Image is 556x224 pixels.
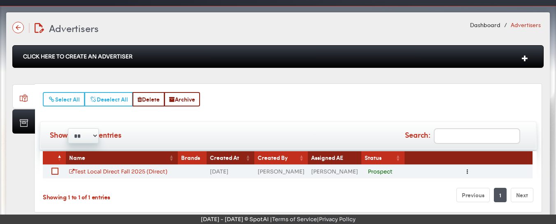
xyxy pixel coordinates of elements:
[164,92,200,106] button: Archive
[178,151,207,165] th: Brands
[254,151,308,165] th: Created By: activate to sort column ascending
[43,187,244,203] div: Showing 1 to 1 of 1 entries
[207,165,254,179] td: [DATE]
[361,151,405,165] th: Status: activate to sort column ascending
[66,151,178,165] th: Name: activate to sort column ascending
[319,216,356,223] a: Privacy Policy
[12,45,544,68] div: Click Here To Create An Advertiser
[470,21,500,29] a: Dashboard
[43,92,85,106] button: Select All
[405,151,533,165] th: &nbsp;
[84,92,133,106] button: Deselect All
[308,165,361,179] td: [PERSON_NAME]
[68,128,99,143] select: Showentries
[50,128,121,143] label: Show entries
[434,128,520,144] input: Search:
[69,168,167,175] a: Test Local Direct Fall 2025 (Direct)
[502,21,540,29] li: Advertisers
[365,166,401,178] div: Prospect
[35,23,44,33] img: edit-document.svg
[133,92,165,106] button: Delete
[494,188,507,202] a: 1
[308,151,361,165] th: Assigned AE
[49,21,99,35] span: Advertisers
[272,216,317,223] a: Terms of Service
[12,22,24,33] img: name-arrow-back-state-default-icon-true-icon-only-true-type.svg
[29,23,30,33] img: line-12.svg
[405,128,520,144] label: Search:
[207,151,254,165] th: Created At: activate to sort column ascending
[254,165,308,179] td: [PERSON_NAME]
